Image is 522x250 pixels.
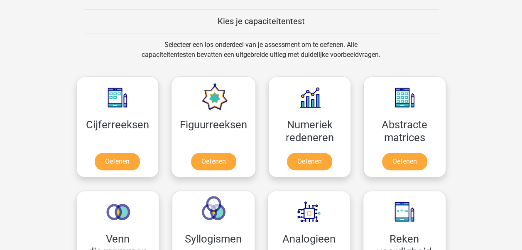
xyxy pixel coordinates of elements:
[134,40,388,70] div: Selecteer een los onderdeel van je assessment om te oefenen. Alle capaciteitentesten bevatten een...
[287,153,332,170] a: Oefenen
[95,153,140,170] a: Oefenen
[191,153,236,170] a: Oefenen
[84,16,439,26] h5: Kies je capaciteitentest
[382,153,427,170] a: Oefenen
